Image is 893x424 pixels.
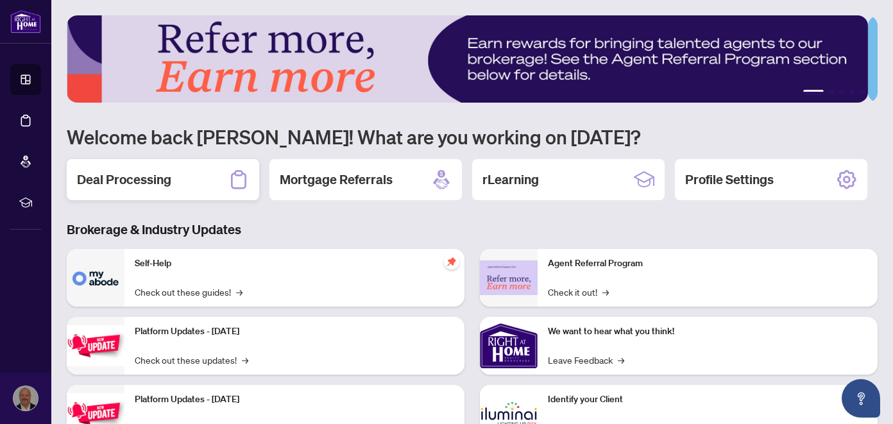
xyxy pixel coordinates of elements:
h1: Welcome back [PERSON_NAME]! What are you working on [DATE]? [67,124,878,149]
a: Check out these guides!→ [135,285,242,299]
img: Slide 0 [67,15,868,103]
button: 2 [829,90,834,95]
button: 5 [860,90,865,95]
a: Check out these updates!→ [135,353,248,367]
h2: rLearning [482,171,539,189]
p: Identify your Client [548,393,867,407]
span: → [602,285,609,299]
p: We want to hear what you think! [548,325,867,339]
img: logo [10,10,41,33]
h2: Profile Settings [685,171,774,189]
button: Open asap [842,379,880,418]
img: Platform Updates - July 21, 2025 [67,325,124,366]
button: 1 [803,90,824,95]
button: 4 [849,90,855,95]
img: We want to hear what you think! [480,317,538,375]
p: Platform Updates - [DATE] [135,325,454,339]
p: Agent Referral Program [548,257,867,271]
span: → [236,285,242,299]
img: Profile Icon [13,386,38,411]
h2: Mortgage Referrals [280,171,393,189]
span: → [618,353,624,367]
a: Leave Feedback→ [548,353,624,367]
button: 3 [839,90,844,95]
img: Agent Referral Program [480,260,538,296]
p: Self-Help [135,257,454,271]
span: → [242,353,248,367]
p: Platform Updates - [DATE] [135,393,454,407]
h3: Brokerage & Industry Updates [67,221,878,239]
h2: Deal Processing [77,171,171,189]
img: Self-Help [67,249,124,307]
a: Check it out!→ [548,285,609,299]
span: pushpin [444,254,459,269]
